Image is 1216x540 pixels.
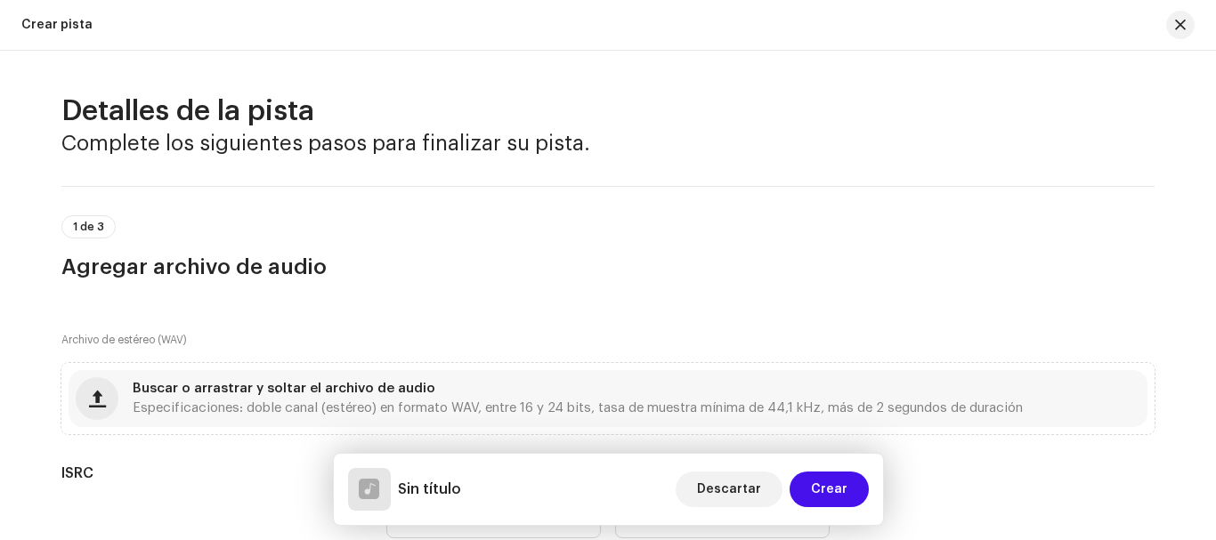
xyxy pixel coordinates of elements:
[61,463,358,484] h5: ISRC
[61,93,1155,129] h2: Detalles de la pista
[133,402,1023,415] span: Especificaciones: doble canal (estéreo) en formato WAV, entre 16 y 24 bits, tasa de muestra mínim...
[811,471,847,507] span: Crear
[676,471,782,507] button: Descartar
[61,129,1155,157] h3: Complete los siguientes pasos para finalizar su pista.
[398,479,461,500] h5: Sin título
[61,253,1155,281] h3: Agregar archivo de audio
[697,471,761,507] span: Descartar
[133,383,435,395] span: Buscar o arrastrar y soltar el archivo de audio
[790,471,869,507] button: Crear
